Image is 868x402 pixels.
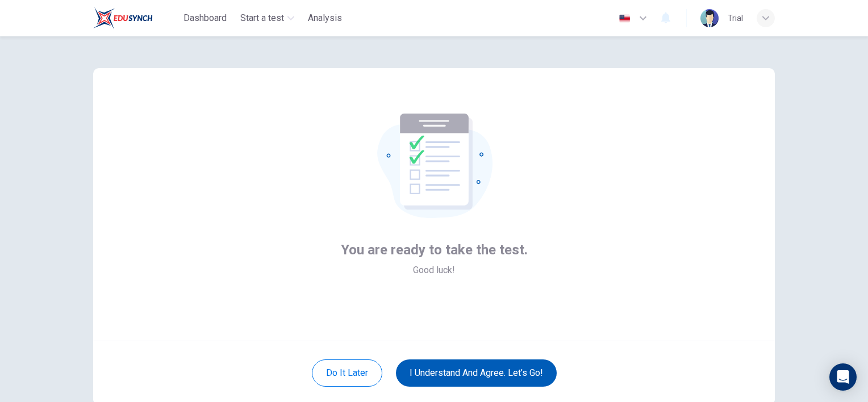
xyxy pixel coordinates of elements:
[93,7,179,30] a: EduSynch logo
[413,263,455,277] span: Good luck!
[183,11,227,25] span: Dashboard
[829,363,857,391] div: Open Intercom Messenger
[308,11,342,25] span: Analysis
[396,359,557,387] button: I understand and agree. Let’s go!
[728,11,743,25] div: Trial
[236,8,299,28] button: Start a test
[341,241,528,259] span: You are ready to take the test.
[617,14,632,23] img: en
[93,7,153,30] img: EduSynch logo
[303,8,347,28] button: Analysis
[700,9,719,27] img: Profile picture
[312,359,382,387] button: Do it later
[179,8,231,28] button: Dashboard
[240,11,284,25] span: Start a test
